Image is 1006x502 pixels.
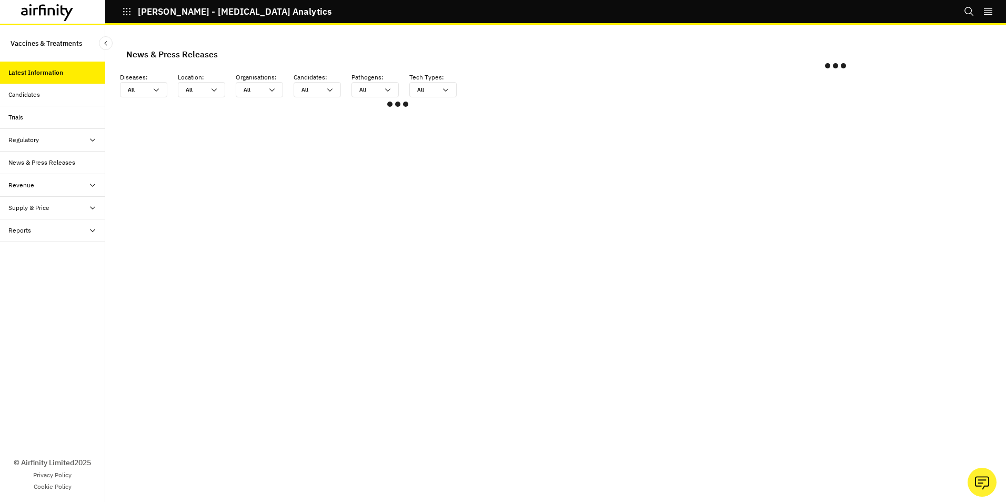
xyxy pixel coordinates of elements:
p: Tech Types : [409,73,467,82]
div: Regulatory [8,135,39,145]
div: Candidates [8,90,40,99]
div: Latest Information [8,68,63,77]
p: Pathogens : [351,73,409,82]
button: [PERSON_NAME] - [MEDICAL_DATA] Analytics [122,3,331,21]
div: News & Press Releases [8,158,75,167]
a: Privacy Policy [33,470,72,480]
button: Close Sidebar [99,36,113,50]
div: News & Press Releases [126,46,218,62]
button: Search [964,3,974,21]
div: Reports [8,226,31,235]
p: Organisations : [236,73,294,82]
p: Vaccines & Treatments [11,34,82,53]
button: Ask our analysts [968,468,997,497]
div: Trials [8,113,23,122]
p: Candidates : [294,73,351,82]
p: [PERSON_NAME] - [MEDICAL_DATA] Analytics [138,7,331,16]
a: Cookie Policy [34,482,72,491]
p: Location : [178,73,236,82]
div: Revenue [8,180,34,190]
div: Supply & Price [8,203,49,213]
p: Diseases : [120,73,178,82]
p: © Airfinity Limited 2025 [14,457,91,468]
